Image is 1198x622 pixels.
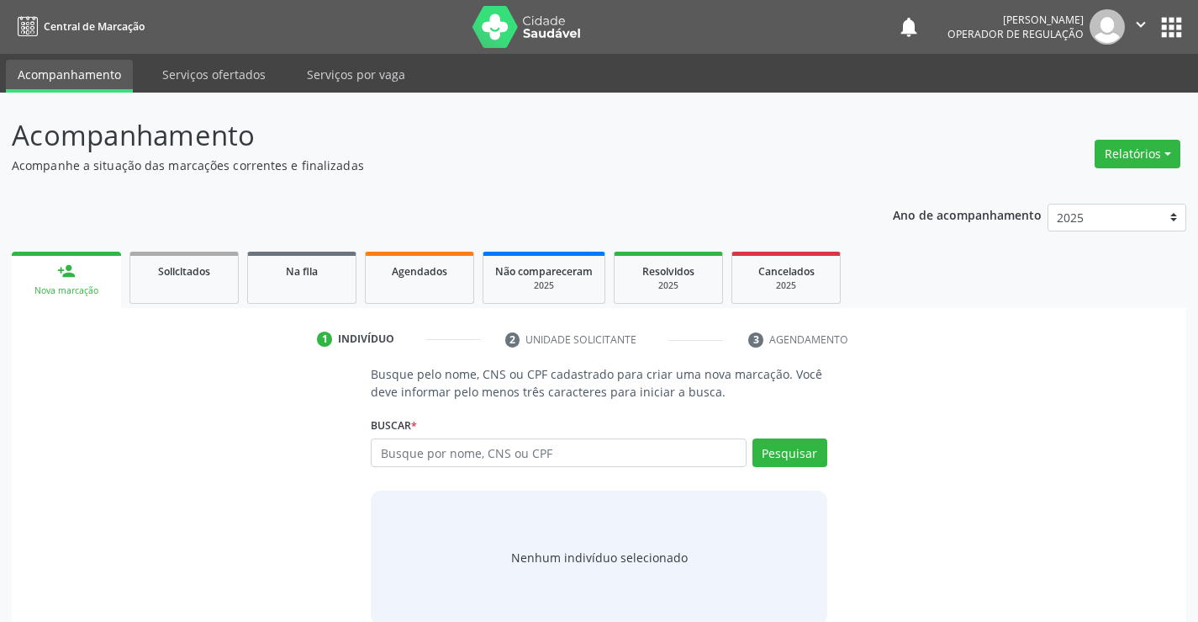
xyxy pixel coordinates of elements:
[57,262,76,280] div: person_add
[12,114,834,157] p: Acompanhamento
[495,264,593,279] span: Não compareceram
[1157,13,1186,42] button: apps
[642,264,694,279] span: Resolvidos
[158,264,210,279] span: Solicitados
[1132,15,1150,34] i: 
[371,412,417,439] label: Buscar
[947,13,1084,27] div: [PERSON_NAME]
[897,15,921,39] button: notifications
[1090,9,1125,45] img: img
[1125,9,1157,45] button: 
[947,27,1084,41] span: Operador de regulação
[371,439,746,467] input: Busque por nome, CNS ou CPF
[495,279,593,292] div: 2025
[24,284,109,297] div: Nova marcação
[150,60,277,89] a: Serviços ofertados
[758,264,815,279] span: Cancelados
[371,365,826,401] p: Busque pelo nome, CNS ou CPF cadastrado para criar uma nova marcação. Você deve informar pelo men...
[744,279,828,292] div: 2025
[12,13,145,40] a: Central de Marcação
[317,332,332,347] div: 1
[44,19,145,34] span: Central de Marcação
[286,264,318,279] span: Na fila
[626,279,710,292] div: 2025
[12,157,834,174] p: Acompanhe a situação das marcações correntes e finalizadas
[392,264,447,279] span: Agendados
[511,549,688,566] div: Nenhum indivíduo selecionado
[295,60,417,89] a: Serviços por vaga
[6,60,133,93] a: Acompanhamento
[752,439,827,467] button: Pesquisar
[893,204,1042,225] p: Ano de acompanhamento
[338,332,394,347] div: Indivíduo
[1095,140,1180,168] button: Relatórios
